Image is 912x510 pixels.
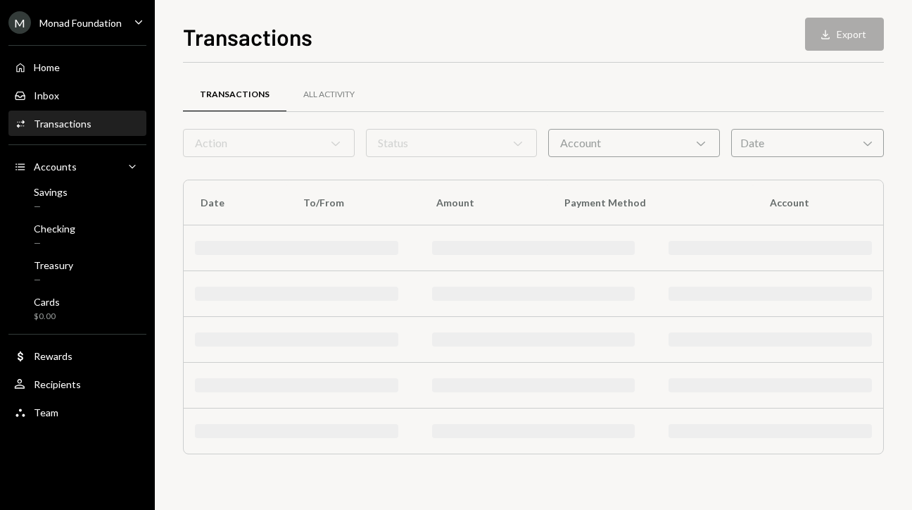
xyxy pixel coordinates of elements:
[34,118,91,130] div: Transactions
[34,89,59,101] div: Inbox
[34,61,60,73] div: Home
[8,371,146,397] a: Recipients
[200,89,270,101] div: Transactions
[34,201,68,213] div: —
[731,129,884,157] div: Date
[753,180,883,225] th: Account
[8,292,146,325] a: Cards$0.00
[8,82,146,108] a: Inbox
[286,180,419,225] th: To/From
[34,259,73,271] div: Treasury
[184,180,286,225] th: Date
[34,378,81,390] div: Recipients
[34,274,73,286] div: —
[286,77,372,113] a: All Activity
[34,186,68,198] div: Savings
[34,350,72,362] div: Rewards
[8,11,31,34] div: M
[8,399,146,425] a: Team
[39,17,122,29] div: Monad Foundation
[303,89,355,101] div: All Activity
[34,161,77,173] div: Accounts
[8,218,146,252] a: Checking—
[34,406,58,418] div: Team
[183,23,312,51] h1: Transactions
[8,54,146,80] a: Home
[34,237,75,249] div: —
[8,154,146,179] a: Accounts
[34,296,60,308] div: Cards
[8,182,146,216] a: Savings—
[548,129,720,157] div: Account
[8,255,146,289] a: Treasury—
[34,311,60,323] div: $0.00
[547,180,753,225] th: Payment Method
[8,111,146,136] a: Transactions
[34,223,75,235] div: Checking
[183,77,286,113] a: Transactions
[419,180,547,225] th: Amount
[8,343,146,368] a: Rewards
